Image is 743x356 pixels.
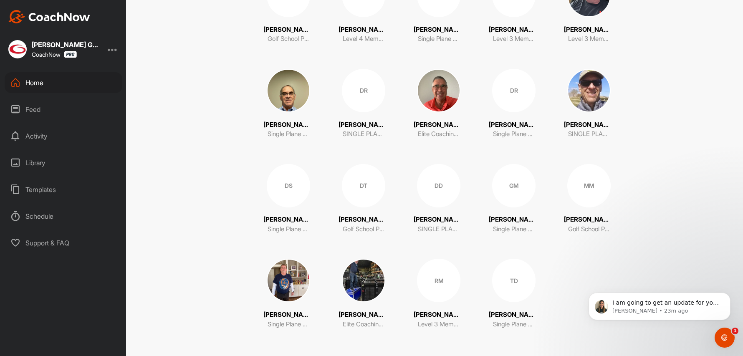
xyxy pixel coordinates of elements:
a: RM[PERSON_NAME]Level 3 Member [414,259,464,329]
a: MM[PERSON_NAME]Golf School Participant [564,164,614,234]
span: 1 [732,328,738,334]
div: DS [267,164,310,207]
div: Activity [5,126,122,146]
p: [PERSON_NAME], MD [489,215,539,225]
a: TD[PERSON_NAME]Single Plane Anywhere Student [489,259,539,329]
img: square_4fc4c0d61fa22ce461a3e1f1bff9a990.jpg [342,259,385,302]
div: RM [417,259,460,302]
p: Single Plane Anywhere Student [493,129,535,139]
p: Golf School Participant [268,34,309,44]
div: Support & FAQ [5,232,122,253]
p: Golf School Participant [343,225,384,234]
p: [PERSON_NAME] [339,25,389,35]
p: Elite Coaching Student [343,320,384,329]
p: [PERSON_NAME] [489,120,539,130]
iframe: Intercom live chat [715,328,735,348]
p: [PERSON_NAME] [414,25,464,35]
p: [PERSON_NAME] [263,25,313,35]
p: [PERSON_NAME] [339,215,389,225]
p: Single Plane Anywhere Student [268,225,309,234]
p: [PERSON_NAME] [263,215,313,225]
a: DR[PERSON_NAME]SINGLE PLANE ANYWHERE STUDENT [339,69,389,139]
p: Level 3 Member [493,34,535,44]
p: Single Plane Anywhere Student [268,320,309,329]
div: CoachNow [32,51,77,58]
img: square_6a62a7d224bfeac2354cacc77ea40ecf.jpg [417,69,460,112]
div: DR [342,69,385,112]
p: [PERSON_NAME] [564,120,614,130]
div: DD [417,164,460,207]
p: [PERSON_NAME] [564,215,614,225]
p: [PERSON_NAME] [414,310,464,320]
div: Home [5,72,122,93]
img: square_f582c633cf847e679c136954d8eb4e74.jpg [267,259,310,302]
p: Level 3 Member [568,34,610,44]
a: [PERSON_NAME]Single Plane Anywhere Student [263,259,313,329]
a: DR[PERSON_NAME]Single Plane Anywhere Student [489,69,539,139]
div: GM [492,164,536,207]
img: CoachNow Pro [64,51,77,58]
p: [PERSON_NAME] [564,25,614,35]
a: [PERSON_NAME]Elite Coaching Student [414,69,464,139]
a: DD[PERSON_NAME]SINGLE PLANE ANYWHERE STUDENT [414,164,464,234]
div: Library [5,152,122,173]
a: DT[PERSON_NAME]Golf School Participant [339,164,389,234]
img: square_2ed1758486cfc228411db3bd68c4f93b.jpg [567,69,611,112]
p: SINGLE PLANE ANYWHERE STUDENT [568,129,610,139]
div: DT [342,164,385,207]
p: Single Plane Anywhere Student [268,129,309,139]
p: [PERSON_NAME] [339,310,389,320]
p: [PERSON_NAME] [489,310,539,320]
a: [PERSON_NAME] MDSingle Plane Anywhere Student [263,69,313,139]
p: SINGLE PLANE ANYWHERE STUDENT [343,129,384,139]
a: [PERSON_NAME]SINGLE PLANE ANYWHERE STUDENT [564,69,614,139]
img: CoachNow [8,10,90,23]
div: TD [492,259,536,302]
iframe: Intercom notifications message [576,275,743,333]
p: Golf School Participant [568,225,610,234]
div: Templates [5,179,122,200]
img: square_85765b8165c6f77f209601e66dbd2ee2.jpg [267,69,310,112]
p: SINGLE PLANE ANYWHERE STUDENT [418,225,460,234]
p: Elite Coaching Student [418,129,460,139]
p: [PERSON_NAME] MD [263,120,313,130]
div: DR [492,69,536,112]
p: Single Plane Anywhere Student [418,34,460,44]
p: Single Plane Anywhere Student [493,320,535,329]
p: Single Plane Anywhere Student [493,225,535,234]
div: MM [567,164,611,207]
div: [PERSON_NAME] Golf [32,41,99,48]
p: [PERSON_NAME] [339,120,389,130]
p: [PERSON_NAME] [263,310,313,320]
a: DS[PERSON_NAME]Single Plane Anywhere Student [263,164,313,234]
p: Level 3 Member [418,320,460,329]
div: Feed [5,99,122,120]
p: Level 4 Member [343,34,384,44]
p: [PERSON_NAME] [414,120,464,130]
a: GM[PERSON_NAME], MDSingle Plane Anywhere Student [489,164,539,234]
img: square_0aee7b555779b671652530bccc5f12b4.jpg [8,40,27,58]
a: [PERSON_NAME]Elite Coaching Student [339,259,389,329]
p: [PERSON_NAME] [414,215,464,225]
p: [PERSON_NAME] [489,25,539,35]
div: Schedule [5,206,122,227]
